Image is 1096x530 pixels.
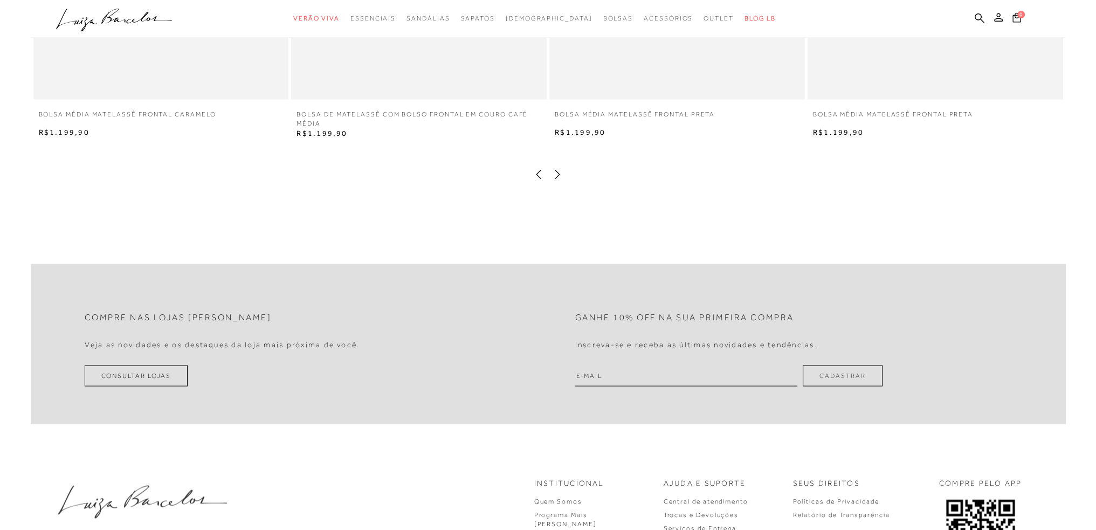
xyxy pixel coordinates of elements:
span: 0 [1017,11,1025,18]
p: Institucional [534,478,604,488]
input: E-mail [575,365,798,386]
p: Ajuda e Suporte [664,478,746,488]
a: BLOG LB [745,9,776,29]
span: Outlet [704,15,734,22]
a: BOLSA MÉDIA MATELASSÊ FRONTAL CARAMELO [33,110,222,127]
span: R$1.199,90 [39,128,89,136]
a: noSubCategoriesText [460,9,494,29]
a: BOLSA MÉDIA MATELASSÊ FRONTAL PRETA [808,110,978,127]
span: Essenciais [350,15,396,22]
button: 0 [1009,12,1024,26]
a: Quem Somos [534,497,582,505]
span: [DEMOGRAPHIC_DATA] [506,15,592,22]
img: luiza-barcelos.png [58,485,227,518]
p: COMPRE PELO APP [939,478,1022,488]
button: Cadastrar [803,365,882,386]
a: BOLSA MÉDIA MATELASSÊ FRONTAL PRETA [549,110,720,127]
span: R$1.199,90 [555,128,605,136]
a: Políticas de Privacidade [793,497,879,505]
a: noSubCategoriesText [506,9,592,29]
h4: Veja as novidades e os destaques da loja mais próxima de você. [85,340,360,349]
a: Programa Mais [PERSON_NAME] [534,511,597,527]
span: BLOG LB [745,15,776,22]
a: Trocas e Devoluções [664,511,739,518]
span: Sapatos [460,15,494,22]
a: BOLSA DE MATELASSÊ COM BOLSO FRONTAL EM COURO CAFÉ MÉDIA [291,110,547,128]
span: R$1.199,90 [297,129,347,137]
span: Acessórios [644,15,693,22]
h2: Compre nas lojas [PERSON_NAME] [85,312,272,322]
h4: Inscreva-se e receba as últimas novidades e tendências. [575,340,817,349]
a: noSubCategoriesText [350,9,396,29]
h2: Ganhe 10% off na sua primeira compra [575,312,794,322]
a: noSubCategoriesText [406,9,450,29]
a: Central de atendimento [664,497,748,505]
span: R$1.199,90 [813,128,864,136]
span: Bolsas [603,15,633,22]
p: Seus Direitos [793,478,860,488]
span: Verão Viva [293,15,340,22]
a: noSubCategoriesText [603,9,633,29]
a: noSubCategoriesText [704,9,734,29]
a: Relatório de Transparência [793,511,890,518]
a: noSubCategoriesText [293,9,340,29]
a: Consultar Lojas [85,365,188,386]
span: Sandálias [406,15,450,22]
a: noSubCategoriesText [644,9,693,29]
